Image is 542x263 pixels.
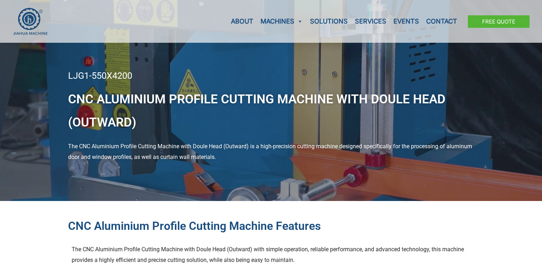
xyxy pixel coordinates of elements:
[68,219,474,234] h2: CNC aluminium profile cutting machine Features
[68,141,474,162] p: The CNC Aluminium Profile Cutting Machine with Doule Head (Outward) is a high-precision cutting m...
[12,7,48,35] img: JH Aluminium Window & Door Processing Machines
[68,88,474,134] h1: CNC Aluminium Profile Cutting Machine with Doule Head (Outward)
[468,15,530,28] a: Free Quote
[68,71,474,81] div: LJG1-550X4200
